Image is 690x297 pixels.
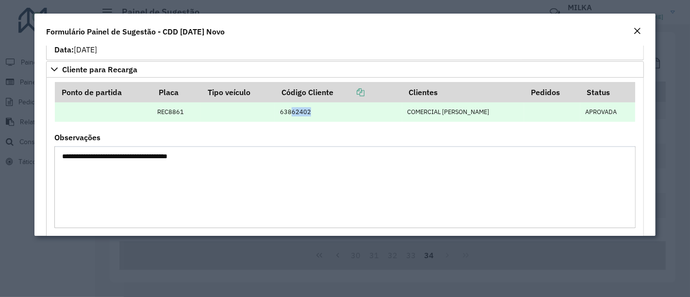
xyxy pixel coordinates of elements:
th: Pedidos [524,82,580,102]
td: 63862402 [275,102,402,122]
strong: Data: [54,45,74,54]
label: Observações [54,132,100,143]
a: Copiar [333,87,364,97]
button: Close [630,25,644,38]
th: Placa [152,82,200,102]
td: COMERCIAL [PERSON_NAME] [402,102,524,122]
td: APROVADA [580,102,636,122]
th: Clientes [402,82,524,102]
a: Cliente para Recarga [46,61,644,78]
th: Status [580,82,636,102]
th: Ponto de partida [55,82,152,102]
th: Código Cliente [275,82,402,102]
span: Cliente para Recarga [62,66,137,73]
td: REC8861 [152,102,200,122]
div: Cliente para Recarga [46,78,644,276]
h4: Formulário Painel de Sugestão - CDD [DATE] Novo [46,26,225,37]
th: Tipo veículo [201,82,275,102]
span: Parcialmente Atendida Automaticamente MARIANA [PERSON_NAME] DOS [PERSON_NAME] [DATE] [54,21,293,54]
em: Fechar [633,27,641,35]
